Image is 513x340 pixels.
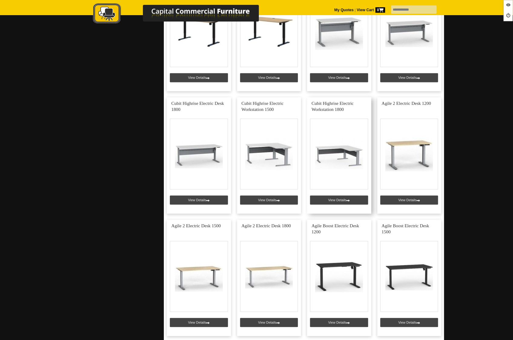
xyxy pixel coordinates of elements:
[76,3,288,25] img: Capital Commercial Furniture Logo
[376,7,385,13] span: 0
[334,8,354,12] a: My Quotes
[357,8,385,12] strong: View Cart
[356,8,385,12] a: View Cart0
[76,3,288,27] a: Capital Commercial Furniture Logo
